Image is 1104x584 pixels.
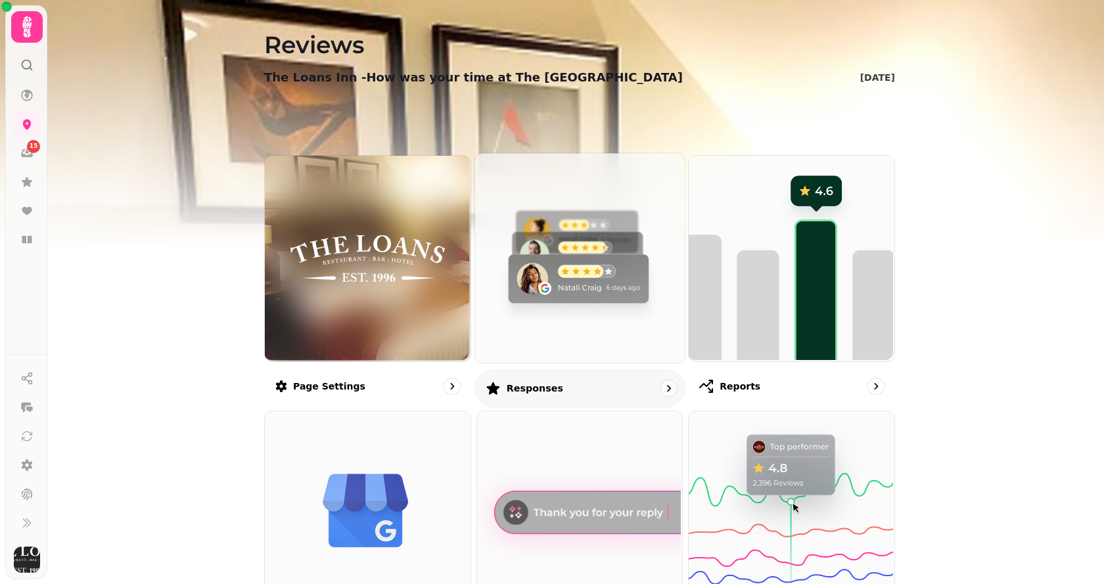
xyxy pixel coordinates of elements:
[264,155,471,405] a: Page settingsHow was your time at The Loans InnPage settings
[30,142,38,151] span: 15
[11,547,43,573] button: User avatar
[14,547,40,573] img: User avatar
[720,380,760,393] p: Reports
[860,71,895,84] p: [DATE]
[473,152,683,361] img: Responses
[14,140,40,166] a: 15
[687,154,893,360] img: Reports
[662,382,675,395] svg: go to
[688,155,895,405] a: ReportsReports
[446,380,459,393] svg: go to
[293,380,365,393] p: Page settings
[474,152,685,407] a: ResponsesResponses
[869,380,883,393] svg: go to
[290,216,444,300] img: How was your time at The Loans Inn
[264,68,683,87] p: The Loans Inn - How was your time at The [GEOGRAPHIC_DATA]
[506,382,563,395] p: Responses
